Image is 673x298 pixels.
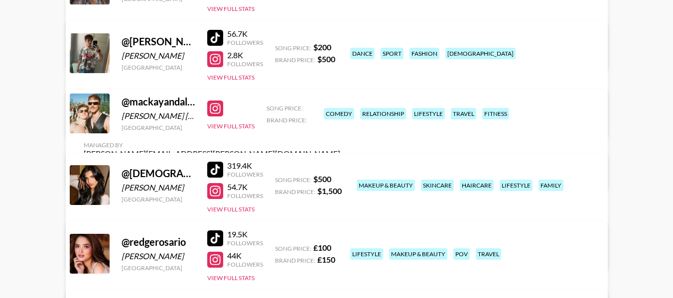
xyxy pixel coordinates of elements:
div: 19.5K [227,229,263,239]
button: View Full Stats [207,122,255,130]
div: travel [476,248,501,260]
div: pov [453,248,470,260]
div: [PERSON_NAME] [122,51,195,61]
button: View Full Stats [207,205,255,213]
div: lifestyle [412,108,445,119]
div: Followers [227,60,263,68]
div: [GEOGRAPHIC_DATA] [122,196,195,203]
div: family [538,180,563,191]
div: Followers [227,171,263,178]
div: 2.8K [227,50,263,60]
div: Followers [227,39,263,46]
div: dance [350,48,375,59]
strong: $ 500 [313,174,331,184]
span: Song Price: [275,44,311,52]
button: View Full Stats [207,5,255,12]
div: @ mackayandalex [122,96,195,108]
div: Followers [227,261,263,268]
button: View Full Stats [207,274,255,282]
div: [PERSON_NAME] [122,251,195,261]
div: 54.7K [227,182,263,192]
span: Brand Price: [275,257,315,264]
div: relationship [360,108,406,119]
span: Brand Price: [275,188,315,196]
strong: £ 150 [317,255,335,264]
strong: $ 500 [317,54,335,64]
div: [PERSON_NAME] [122,183,195,193]
span: Brand Price: [275,56,315,64]
strong: £ 100 [313,243,331,252]
div: Managed By [84,141,340,149]
div: haircare [460,180,494,191]
span: Brand Price: [267,116,307,124]
div: 44K [227,251,263,261]
div: @ [PERSON_NAME].[PERSON_NAME].161 [122,35,195,48]
div: Followers [227,239,263,247]
div: Followers [227,192,263,199]
div: comedy [324,108,354,119]
div: 56.7K [227,29,263,39]
div: makeup & beauty [389,248,447,260]
div: [DEMOGRAPHIC_DATA] [445,48,516,59]
strong: $ 200 [313,42,331,52]
div: [GEOGRAPHIC_DATA] [122,264,195,272]
div: skincare [421,180,454,191]
div: @ redgerosario [122,236,195,248]
div: fitness [482,108,509,119]
strong: $ 1,500 [317,186,342,196]
div: @ [DEMOGRAPHIC_DATA] [122,167,195,180]
div: lifestyle [500,180,533,191]
button: View Full Stats [207,74,255,81]
div: fashion [409,48,439,59]
div: makeup & beauty [357,180,415,191]
div: [PERSON_NAME][EMAIL_ADDRESS][PERSON_NAME][DOMAIN_NAME] [84,149,340,159]
div: 319.4K [227,161,263,171]
div: travel [451,108,476,119]
span: Song Price: [275,176,311,184]
div: sport [381,48,404,59]
span: Song Price: [275,245,311,252]
div: [PERSON_NAME] [PERSON_NAME] [122,111,195,121]
span: Song Price: [267,104,303,112]
div: lifestyle [350,248,383,260]
div: [GEOGRAPHIC_DATA] [122,64,195,71]
div: [GEOGRAPHIC_DATA] [122,124,195,131]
